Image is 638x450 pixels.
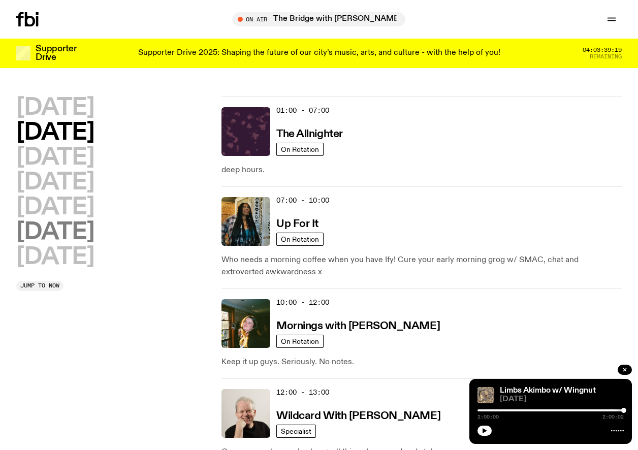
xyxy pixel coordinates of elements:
button: [DATE] [16,196,94,219]
h3: Mornings with [PERSON_NAME] [276,321,440,332]
img: Ify - a Brown Skin girl with black braided twists, looking up to the side with her tongue stickin... [221,197,270,246]
a: Specialist [276,425,316,438]
span: 01:00 - 07:00 [276,106,329,115]
img: Freya smiles coyly as she poses for the image. [221,299,270,348]
span: On Rotation [281,235,319,243]
span: On Rotation [281,337,319,345]
button: [DATE] [16,221,94,244]
button: Jump to now [16,281,63,291]
button: [DATE] [16,146,94,169]
a: The Allnighter [276,127,343,140]
span: Specialist [281,427,311,435]
button: [DATE] [16,171,94,194]
a: On Rotation [276,143,324,156]
a: Mornings with [PERSON_NAME] [276,319,440,332]
a: On Rotation [276,335,324,348]
h3: Up For It [276,219,318,230]
p: Keep it up guys. Seriously. No notes. [221,356,622,368]
span: 2:00:02 [602,414,624,420]
span: 10:00 - 12:00 [276,298,329,307]
a: Wildcard With [PERSON_NAME] [276,409,440,422]
h3: Supporter Drive [36,45,76,62]
span: 2:00:00 [477,414,499,420]
p: deep hours. [221,164,622,176]
span: Jump to now [20,283,59,288]
span: 12:00 - 13:00 [276,388,329,397]
img: Stuart is smiling charmingly, wearing a black t-shirt against a stark white background. [221,389,270,438]
span: Remaining [590,54,622,59]
button: [DATE] [16,97,94,119]
span: [DATE] [500,396,624,403]
h3: The Allnighter [276,129,343,140]
span: On Rotation [281,145,319,153]
a: Up For It [276,217,318,230]
button: On AirThe Bridge with [PERSON_NAME] [233,12,405,26]
a: On Rotation [276,233,324,246]
button: [DATE] [16,121,94,144]
button: [DATE] [16,246,94,269]
p: Who needs a morning coffee when you have Ify! Cure your early morning grog w/ SMAC, chat and extr... [221,254,622,278]
span: 07:00 - 10:00 [276,196,329,205]
h3: Wildcard With [PERSON_NAME] [276,411,440,422]
a: Limbs Akimbo w/ Wingnut [500,387,596,395]
span: 04:03:39:19 [583,47,622,53]
p: Supporter Drive 2025: Shaping the future of our city’s music, arts, and culture - with the help o... [138,49,500,58]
